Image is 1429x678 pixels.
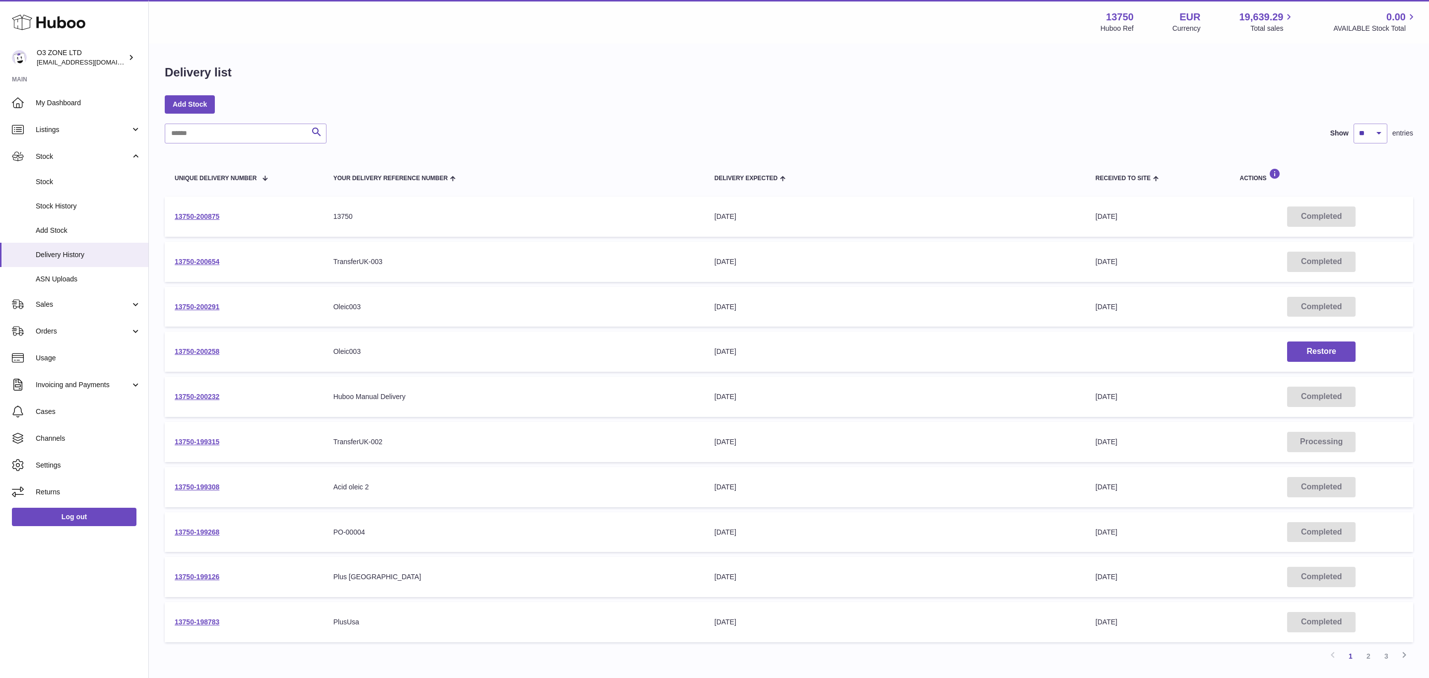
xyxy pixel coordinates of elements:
a: 13750-200258 [175,347,219,355]
span: Received to Site [1096,175,1151,182]
button: Restore [1287,341,1356,362]
span: 0.00 [1386,10,1406,24]
span: [DATE] [1096,483,1117,491]
a: Add Stock [165,95,215,113]
span: Total sales [1250,24,1295,33]
div: [DATE] [714,528,1076,537]
div: Huboo Manual Delivery [333,392,695,402]
a: 1 [1342,647,1360,665]
span: My Dashboard [36,98,141,108]
div: O3 ZONE LTD [37,48,126,67]
span: Returns [36,487,141,497]
span: Settings [36,461,141,470]
a: 13750-199308 [175,483,219,491]
a: 13750-200291 [175,303,219,311]
div: [DATE] [714,347,1076,356]
span: [DATE] [1096,618,1117,626]
span: [EMAIL_ADDRESS][DOMAIN_NAME] [37,58,146,66]
div: TransferUK-002 [333,437,695,447]
span: [DATE] [1096,573,1117,581]
a: 13750-199315 [175,438,219,446]
div: Actions [1239,168,1403,182]
a: 13750-199268 [175,528,219,536]
span: Unique Delivery Number [175,175,257,182]
a: 2 [1360,647,1377,665]
div: Oleic003 [333,347,695,356]
div: [DATE] [714,572,1076,582]
span: Sales [36,300,130,309]
span: entries [1392,129,1413,138]
span: Delivery History [36,250,141,260]
div: [DATE] [714,482,1076,492]
h1: Delivery list [165,65,232,80]
span: Add Stock [36,226,141,235]
a: 19,639.29 Total sales [1239,10,1295,33]
span: ASN Uploads [36,274,141,284]
span: Stock History [36,202,141,211]
div: [DATE] [714,392,1076,402]
a: 3 [1377,647,1395,665]
span: [DATE] [1096,393,1117,401]
div: TransferUK-003 [333,257,695,267]
span: Orders [36,327,130,336]
div: [DATE] [714,437,1076,447]
span: Listings [36,125,130,135]
a: 13750-198783 [175,618,219,626]
span: Channels [36,434,141,443]
a: 13750-200654 [175,258,219,266]
span: Usage [36,353,141,363]
div: Oleic003 [333,302,695,312]
span: Stock [36,177,141,187]
div: Plus [GEOGRAPHIC_DATA] [333,572,695,582]
a: 13750-200232 [175,393,219,401]
span: Delivery Expected [714,175,778,182]
span: AVAILABLE Stock Total [1333,24,1417,33]
a: 0.00 AVAILABLE Stock Total [1333,10,1417,33]
div: PlusUsa [333,617,695,627]
span: [DATE] [1096,258,1117,266]
span: Invoicing and Payments [36,380,130,390]
span: [DATE] [1096,303,1117,311]
span: 19,639.29 [1239,10,1283,24]
div: 13750 [333,212,695,221]
div: [DATE] [714,302,1076,312]
span: [DATE] [1096,528,1117,536]
div: PO-00004 [333,528,695,537]
div: Acid oleic 2 [333,482,695,492]
div: [DATE] [714,617,1076,627]
a: Log out [12,508,136,526]
a: 13750-199126 [175,573,219,581]
span: Stock [36,152,130,161]
strong: EUR [1179,10,1200,24]
span: Cases [36,407,141,416]
div: Huboo Ref [1101,24,1134,33]
span: [DATE] [1096,438,1117,446]
span: [DATE] [1096,212,1117,220]
div: Currency [1172,24,1201,33]
label: Show [1330,129,1349,138]
span: Your Delivery Reference Number [333,175,448,182]
div: [DATE] [714,257,1076,267]
img: internalAdmin-13750@internal.huboo.com [12,50,27,65]
a: 13750-200875 [175,212,219,220]
div: [DATE] [714,212,1076,221]
strong: 13750 [1106,10,1134,24]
